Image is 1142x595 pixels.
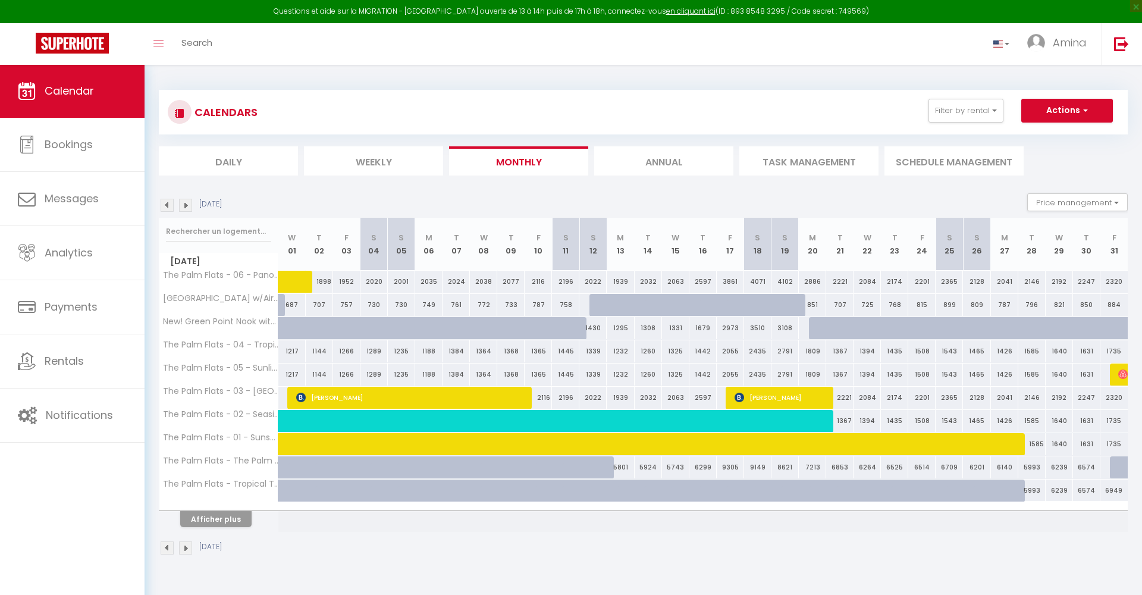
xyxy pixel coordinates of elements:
span: Calendar [45,83,94,98]
div: 758 [552,294,579,316]
div: 1365 [525,364,552,386]
div: 2320 [1100,387,1128,409]
div: 4071 [744,271,771,293]
div: 851 [799,294,826,316]
div: 1384 [443,364,470,386]
th: 09 [497,218,525,271]
abbr: T [892,232,898,243]
div: 749 [415,294,443,316]
div: 772 [470,294,497,316]
div: 2022 [579,387,607,409]
span: Messages [45,191,99,206]
div: 4102 [771,271,799,293]
div: 1735 [1100,410,1128,432]
abbr: M [809,232,816,243]
abbr: W [480,232,488,243]
li: Weekly [304,146,443,176]
div: 707 [306,294,333,316]
div: 1144 [306,364,333,386]
li: Task Management [739,146,879,176]
div: 2973 [717,317,744,339]
span: The Palm Flats - The Palm Peak Triplex w/ Mountain views [161,456,280,465]
div: 1508 [908,364,936,386]
abbr: W [1055,232,1063,243]
div: 787 [991,294,1018,316]
div: 1367 [826,364,854,386]
button: Price management [1027,193,1128,211]
abbr: S [371,232,377,243]
span: The Palm Flats - Tropical Tide Triplex [161,480,280,488]
div: 1217 [278,340,306,362]
div: 1188 [415,364,443,386]
div: 2022 [579,271,607,293]
th: 30 [1073,218,1100,271]
abbr: S [755,232,760,243]
div: 809 [963,294,990,316]
div: 2597 [689,387,717,409]
div: 2116 [525,271,552,293]
div: 2146 [1018,271,1046,293]
div: 2192 [1046,387,1073,409]
li: Daily [159,146,298,176]
span: The Palm Flats - 06 - Panoramic Peaks [161,271,280,280]
abbr: F [920,232,924,243]
div: 1368 [497,340,525,362]
div: 2174 [881,271,908,293]
div: 6264 [854,456,881,478]
div: 2196 [552,387,579,409]
div: 6201 [963,456,990,478]
div: 1735 [1100,340,1128,362]
div: 2128 [963,387,990,409]
span: [GEOGRAPHIC_DATA] w/Aircon & Workstation [161,294,280,303]
div: 796 [1018,294,1046,316]
abbr: T [1029,232,1034,243]
span: Search [181,36,212,49]
div: 1266 [333,364,360,386]
span: Notifications [46,408,113,422]
span: Amina [1053,35,1087,50]
th: 06 [415,218,443,271]
th: 16 [689,218,717,271]
li: Annual [594,146,733,176]
img: Super Booking [36,33,109,54]
div: 6949 [1100,480,1128,502]
div: 6574 [1073,456,1100,478]
th: 01 [278,218,306,271]
div: 1289 [360,340,388,362]
div: 2365 [936,271,963,293]
div: 1640 [1046,340,1073,362]
th: 28 [1018,218,1046,271]
abbr: W [288,232,296,243]
th: 12 [579,218,607,271]
div: 1430 [579,317,607,339]
div: 1232 [607,364,634,386]
th: 10 [525,218,552,271]
div: 1394 [854,340,881,362]
abbr: S [782,232,788,243]
div: 6140 [991,456,1018,478]
div: 1508 [908,340,936,362]
div: 5801 [607,456,634,478]
p: [DATE] [199,199,222,210]
div: 2116 [525,387,552,409]
div: 1295 [607,317,634,339]
div: 1939 [607,387,634,409]
div: 1543 [936,364,963,386]
div: 5993 [1018,456,1046,478]
p: [DATE] [199,541,222,553]
div: 2032 [635,387,662,409]
div: 730 [388,294,415,316]
th: 02 [306,218,333,271]
div: 6525 [881,456,908,478]
th: 25 [936,218,963,271]
div: 1442 [689,340,717,362]
div: 707 [826,294,854,316]
div: 1435 [881,364,908,386]
div: 1235 [388,364,415,386]
span: [PERSON_NAME] [735,386,826,409]
div: 1331 [662,317,689,339]
th: 27 [991,218,1018,271]
div: 2077 [497,271,525,293]
th: 17 [717,218,744,271]
div: 6574 [1073,480,1100,502]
